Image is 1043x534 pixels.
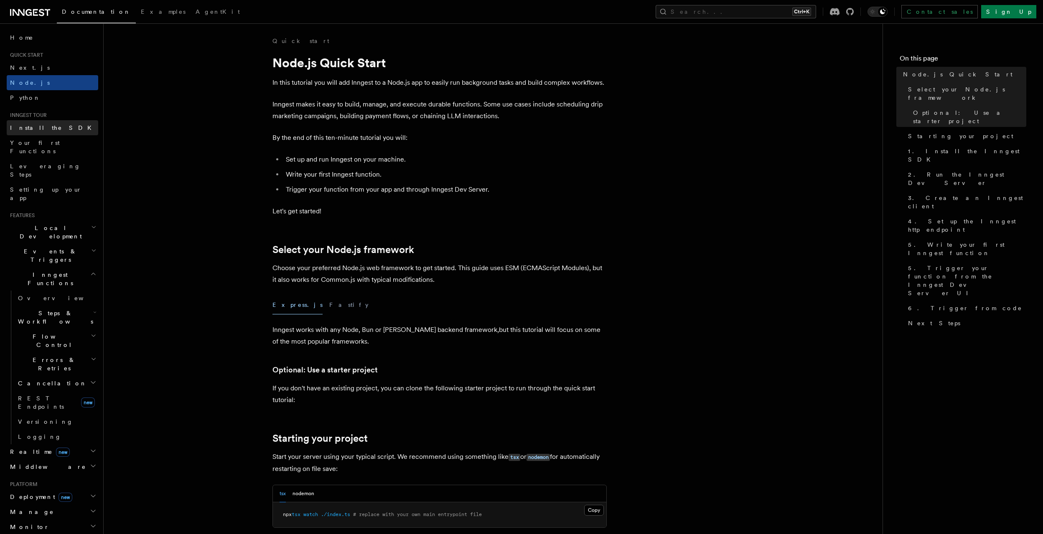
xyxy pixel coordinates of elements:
[18,433,61,440] span: Logging
[905,301,1026,316] a: 6. Trigger from code
[15,291,98,306] a: Overview
[900,67,1026,82] a: Node.js Quick Start
[15,414,98,429] a: Versioning
[527,453,550,461] a: nodemon
[272,77,607,89] p: In this tutorial you will add Inngest to a Node.js app to easily run background tasks and build c...
[272,55,607,70] h1: Node.js Quick Start
[18,418,73,425] span: Versioning
[905,261,1026,301] a: 5. Trigger your function from the Inngest Dev Server UI
[10,163,81,178] span: Leveraging Steps
[7,90,98,105] a: Python
[303,511,318,517] span: watch
[272,324,607,347] p: Inngest works with any Node, Bun or [PERSON_NAME] backend framework,but this tutorial will focus ...
[272,364,378,376] a: Optional: Use a starter project
[867,7,888,17] button: Toggle dark mode
[272,382,607,406] p: If you don't have an existing project, you can clone the following starter project to run through...
[272,132,607,144] p: By the end of this ten-minute tutorial you will:
[10,186,82,201] span: Setting up your app
[272,244,414,256] a: Select your Node.js framework
[10,139,60,154] span: Your first Functions
[353,511,482,517] span: # replace with your own main entrypoint file
[18,395,64,410] span: REST Endpoints
[15,376,98,391] button: Cancellation
[509,453,520,461] a: tsx
[7,244,98,267] button: Events & Triggers
[7,30,98,45] a: Home
[272,262,607,286] p: Choose your preferred Node.js web framework to get started. This guide uses ESM (ECMAScript Modul...
[7,463,86,471] span: Middleware
[15,379,87,387] span: Cancellation
[905,214,1026,237] a: 4. Set up the Inngest http endpoint
[908,304,1022,312] span: 6. Trigger from code
[191,3,245,23] a: AgentKit
[908,170,1026,187] span: 2. Run the Inngest Dev Server
[283,511,292,517] span: npx
[283,184,607,195] li: Trigger your function from your app and through Inngest Dev Server.
[7,291,98,444] div: Inngest Functions
[10,124,97,131] span: Install the SDK
[57,3,136,23] a: Documentation
[908,194,1026,210] span: 3. Create an Inngest client
[18,295,104,301] span: Overview
[7,224,91,240] span: Local Development
[272,37,329,45] a: Quick start
[15,429,98,444] a: Logging
[527,454,550,461] code: nodemon
[62,8,131,15] span: Documentation
[272,296,323,314] button: Express.js
[7,481,38,488] span: Platform
[59,493,72,502] span: new
[905,316,1026,331] a: Next Steps
[7,75,98,90] a: Node.js
[656,5,816,18] button: Search...Ctrl+K
[15,329,98,352] button: Flow Control
[7,60,98,75] a: Next.js
[7,159,98,182] a: Leveraging Steps
[15,356,91,372] span: Errors & Retries
[15,332,91,349] span: Flow Control
[981,5,1036,18] a: Sign Up
[7,493,72,501] span: Deployment
[81,397,95,407] span: new
[272,99,607,122] p: Inngest makes it easy to build, manage, and execute durable functions. Some use cases include sch...
[7,271,90,287] span: Inngest Functions
[283,154,607,165] li: Set up and run Inngest on your machine.
[141,8,186,15] span: Examples
[10,33,33,42] span: Home
[7,444,98,459] button: Realtimenew
[7,112,47,119] span: Inngest tour
[136,3,191,23] a: Examples
[7,448,70,456] span: Realtime
[7,220,98,244] button: Local Development
[905,237,1026,261] a: 5. Write your first Inngest function
[10,94,41,101] span: Python
[7,247,91,264] span: Events & Triggers
[7,489,98,504] button: Deploymentnew
[272,205,607,217] p: Let's get started!
[910,105,1026,129] a: Optional: Use a starter project
[10,64,50,71] span: Next.js
[7,120,98,135] a: Install the SDK
[905,167,1026,190] a: 2. Run the Inngest Dev Server
[7,504,98,519] button: Manage
[7,212,35,219] span: Features
[15,352,98,376] button: Errors & Retries
[903,70,1012,78] span: Node.js Quick Start
[7,182,98,205] a: Setting up your app
[905,144,1026,167] a: 1. Install the Inngest SDK
[7,459,98,474] button: Middleware
[7,52,43,58] span: Quick start
[905,82,1026,105] a: Select your Node.js framework
[908,240,1026,257] span: 5. Write your first Inngest function
[908,217,1026,234] span: 4. Set up the Inngest http endpoint
[908,147,1026,164] span: 1. Install the Inngest SDK
[901,5,978,18] a: Contact sales
[7,135,98,159] a: Your first Functions
[321,511,350,517] span: ./index.ts
[792,8,811,16] kbd: Ctrl+K
[905,190,1026,214] a: 3. Create an Inngest client
[292,511,300,517] span: tsx
[283,169,607,180] li: Write your first Inngest function.
[913,109,1026,125] span: Optional: Use a starter project
[293,485,314,502] button: nodemon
